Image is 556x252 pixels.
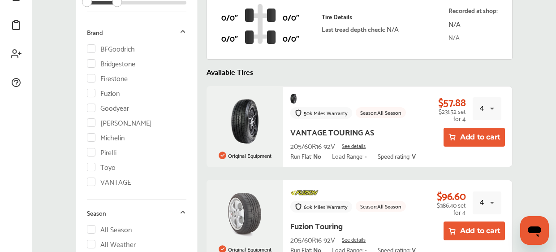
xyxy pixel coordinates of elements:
label: Goodyear [87,104,129,111]
label: All Season [87,225,132,233]
img: vantage_touring_as_f47b351c8b89d77dd57d56d9333f0507.jpg [290,94,297,104]
label: Firestone [87,74,128,82]
iframe: Button to launch messaging window [520,216,549,245]
span: See details [342,235,366,244]
strong: V [412,151,416,161]
div: Speed rating: [378,152,416,160]
a: See details [342,143,366,149]
p: 0/0" [283,10,299,24]
div: $386.40 set for 4 [431,201,466,216]
span: See details [342,141,366,150]
p: Brand [87,29,103,36]
label: VANTAGE [87,178,131,185]
div: 4 [480,103,484,113]
div: 4 [480,197,484,207]
label: [PERSON_NAME] [87,118,152,126]
img: warranty-logo.58a969ef.svg [295,203,302,210]
div: $231.52 set for 4 [431,108,466,122]
div: Run Flat: [290,152,321,160]
div: Fuzion Touring [290,218,343,232]
div: $57.88 [438,96,465,108]
span: 205/60R16 92V [290,139,335,152]
div: Original Equipment [216,148,273,163]
p: 0/0" [283,31,299,45]
p: Available Tires [207,67,513,77]
p: N/A [448,17,498,30]
p: 0/0" [221,31,238,45]
label: Fuzion [87,89,120,96]
button: Add to cart [444,222,505,240]
div: 50k Miles Warranty [304,110,348,116]
img: warranty-logo.58a969ef.svg [295,109,302,117]
label: Michelin [87,133,125,141]
span: Season: [360,108,377,117]
label: Pirelli [87,148,116,156]
p: Tire Details [322,13,399,20]
label: All Weather [87,240,136,248]
label: BFGoodrich [87,44,135,52]
label: Toyo [87,163,116,170]
span: N/A [387,22,399,35]
span: 205/60R16 92V [290,233,335,245]
button: Add to cart [444,128,505,147]
span: Season: [360,201,377,211]
div: $96.60 [437,190,465,201]
p: 0/0" [221,10,238,24]
span: All Season [377,108,401,117]
p: Last tread depth check: [322,22,399,35]
img: fuzion_touring_b408568af060790666860ac1b2098010.jpg [228,193,262,238]
strong: No [313,151,321,161]
div: 60k Miles Warranty [304,204,348,210]
label: Bridgestone [87,59,135,67]
a: See details [342,236,366,243]
p: N/A [448,32,498,42]
img: tire_track_logo.b900bcbc.svg [245,4,276,44]
img: ecd9f8cc4f5e1f2629b538dbcdc1c08b85059516.png [290,187,319,197]
img: vantage_touring_as_f47b351c8b89d77dd57d56d9333f0507.jpg [231,99,259,144]
div: Load Range: [332,152,367,160]
span: All Season [377,201,401,211]
strong: - [365,151,367,161]
p: Recorded at shop: [448,5,498,15]
div: VANTAGE TOURING AS [290,125,374,139]
p: Season [87,209,106,217]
